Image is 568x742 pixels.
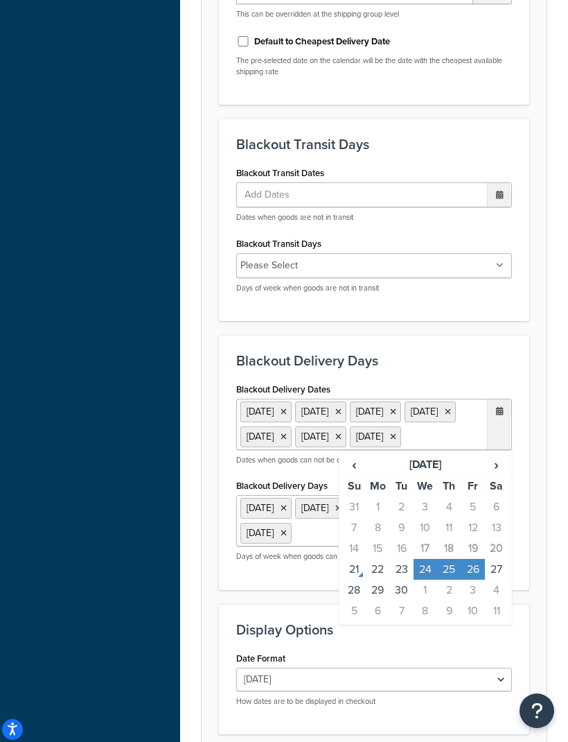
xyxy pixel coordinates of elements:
[350,402,401,422] li: [DATE]
[343,455,365,474] span: ‹
[295,402,346,422] li: [DATE]
[366,454,484,476] th: [DATE]
[390,601,414,621] td: 7
[366,476,389,497] th: Mo
[240,402,292,422] li: [DATE]
[236,283,512,293] p: Days of week when goods are not in transit
[414,517,437,538] td: 10
[414,601,437,621] td: 8
[240,426,292,447] li: [DATE]
[437,517,461,538] td: 11
[366,538,389,559] td: 15
[485,538,508,559] td: 20
[485,476,508,497] th: Sa
[461,559,484,580] td: 26
[390,538,414,559] td: 16
[437,538,461,559] td: 18
[461,476,484,497] th: Fr
[485,497,508,517] td: 6
[461,517,484,538] td: 12
[390,559,414,580] td: 23
[414,497,437,517] td: 3
[295,426,346,447] li: [DATE]
[366,580,389,601] td: 29
[437,497,461,517] td: 4
[247,501,274,515] span: [DATE]
[342,559,366,580] td: 21
[461,601,484,621] td: 10
[236,622,512,637] h3: Display Options
[366,497,389,517] td: 1
[485,517,508,538] td: 13
[350,426,401,447] li: [DATE]
[485,601,508,621] td: 11
[236,653,285,664] label: Date Format
[485,580,508,601] td: 4
[461,580,484,601] td: 3
[461,497,484,517] td: 5
[301,501,328,515] span: [DATE]
[342,517,366,538] td: 7
[236,239,321,249] label: Blackout Transit Days
[236,55,512,77] p: The pre-selected date on the calendar will be the date with the cheapest available shipping rate
[342,601,366,621] td: 5
[342,476,366,497] th: Su
[437,580,461,601] td: 2
[342,538,366,559] td: 14
[236,212,512,223] p: Dates when goods are not in transit
[247,526,274,540] span: [DATE]
[236,384,330,395] label: Blackout Delivery Dates
[240,256,298,275] li: Please Select
[414,559,437,580] td: 24
[485,559,508,580] td: 27
[414,580,437,601] td: 1
[236,481,328,491] label: Blackout Delivery Days
[520,693,554,728] button: Open Resource Center
[390,476,414,497] th: Tu
[366,601,389,621] td: 6
[390,517,414,538] td: 9
[390,580,414,601] td: 30
[236,9,512,19] p: This can be overridden at the shipping group level
[405,402,456,422] li: [DATE]
[236,137,512,152] h3: Blackout Transit Days
[437,559,461,580] td: 25
[414,538,437,559] td: 17
[236,696,512,707] p: How dates are to be displayed in checkout
[236,455,512,465] p: Dates when goods can not be delivered
[461,538,484,559] td: 19
[254,35,390,48] label: Default to Cheapest Delivery Date
[390,497,414,517] td: 2
[366,517,389,538] td: 8
[486,455,508,474] span: ›
[342,497,366,517] td: 31
[342,580,366,601] td: 28
[414,476,437,497] th: We
[366,559,389,580] td: 22
[437,476,461,497] th: Th
[240,183,307,207] span: Add Dates
[437,601,461,621] td: 9
[236,168,324,178] label: Blackout Transit Dates
[236,551,512,562] p: Days of week when goods can not be delivered
[236,353,512,368] h3: Blackout Delivery Days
